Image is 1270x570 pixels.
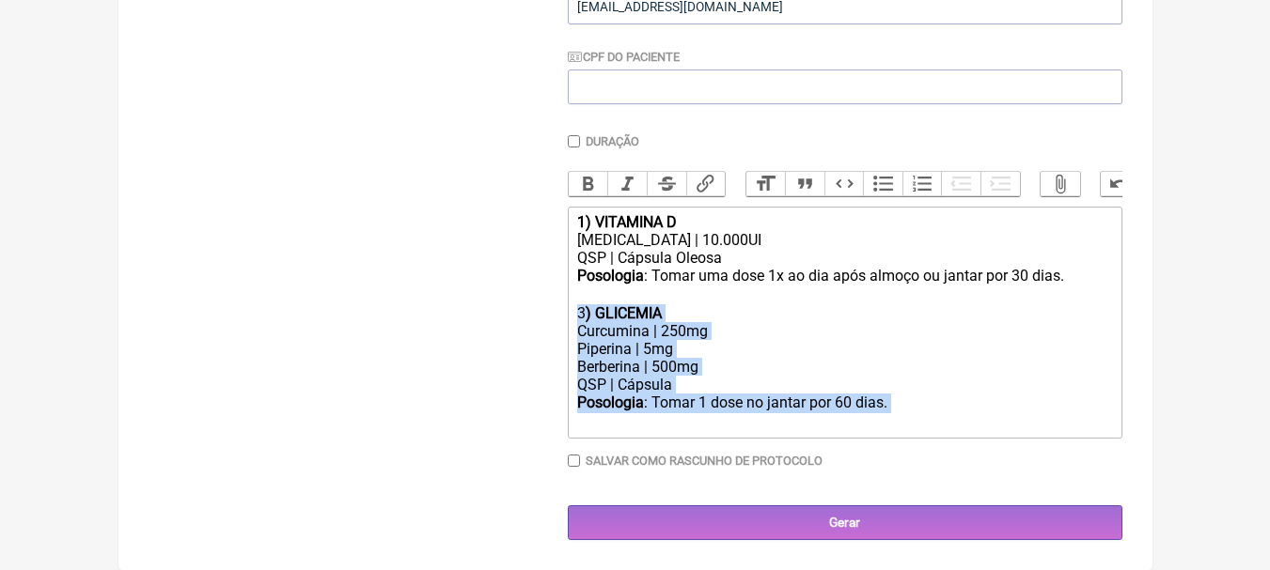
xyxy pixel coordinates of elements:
div: : Tomar uma dose 1x ao dia após almoço ou jantar por 30 dias. ㅤ [577,267,1111,286]
strong: Posologia [577,267,644,285]
strong: Posologia [577,393,644,411]
label: CPF do Paciente [568,50,681,64]
button: Bullets [863,172,902,196]
div: QSP | Cápsula Oleosa [577,249,1111,267]
div: : Tomar 1 dose no jantar por 60 dias. ㅤ [577,393,1111,431]
button: Strikethrough [647,172,686,196]
div: 3 [577,304,1111,322]
div: QSP | Cápsula [577,376,1111,393]
button: Numbers [902,172,942,196]
button: Attach Files [1041,172,1080,196]
button: Increase Level [980,172,1020,196]
label: Salvar como rascunho de Protocolo [586,454,823,468]
button: Heading [746,172,786,196]
button: Decrease Level [941,172,980,196]
div: Piperina | 5mg [577,340,1111,358]
div: Berberina | 500mg [577,358,1111,376]
button: Italic [607,172,647,196]
button: Bold [569,172,608,196]
button: Code [824,172,864,196]
button: Undo [1101,172,1140,196]
label: Duração [586,134,639,148]
strong: 1) VITAMINA D [577,213,677,231]
div: [MEDICAL_DATA] | 10.000UI [577,231,1111,249]
input: Gerar [568,505,1122,540]
button: Quote [785,172,824,196]
div: Curcumina | 250mg [577,322,1111,340]
strong: ) GLICEMIA [586,304,662,322]
button: Link [686,172,726,196]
